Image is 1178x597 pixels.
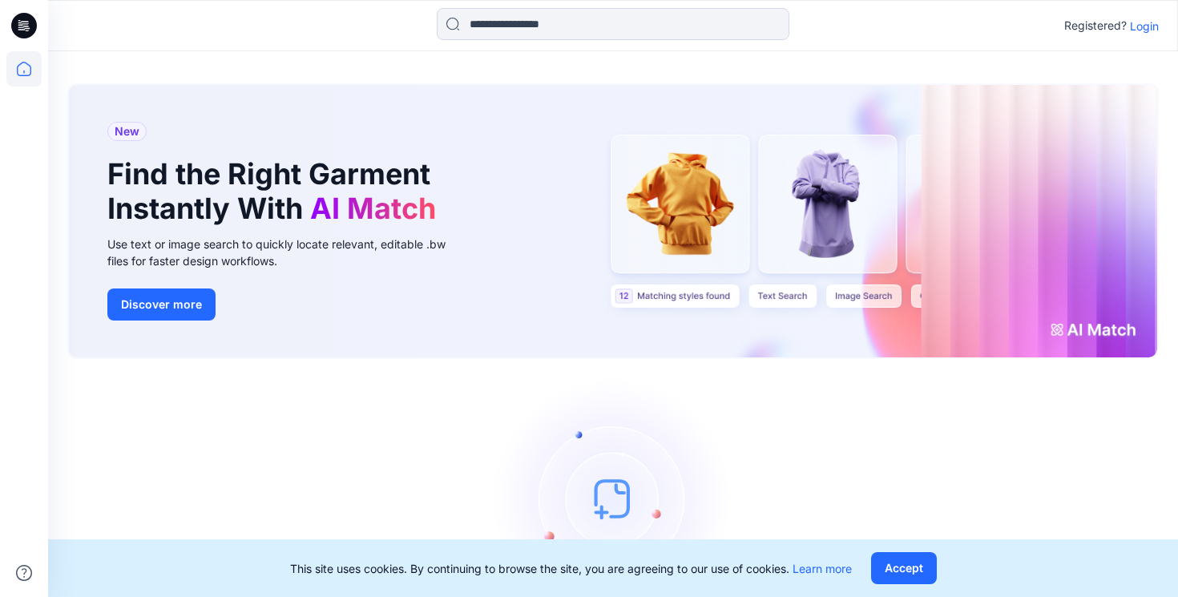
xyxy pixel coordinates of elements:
span: AI Match [310,191,436,226]
a: Learn more [793,562,852,575]
h1: Find the Right Garment Instantly With [107,157,444,226]
p: Login [1130,18,1159,34]
p: Registered? [1064,16,1127,35]
div: Use text or image search to quickly locate relevant, editable .bw files for faster design workflows. [107,236,468,269]
p: This site uses cookies. By continuing to browse the site, you are agreeing to our use of cookies. [290,560,852,577]
span: New [115,122,139,141]
button: Discover more [107,288,216,321]
button: Accept [871,552,937,584]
